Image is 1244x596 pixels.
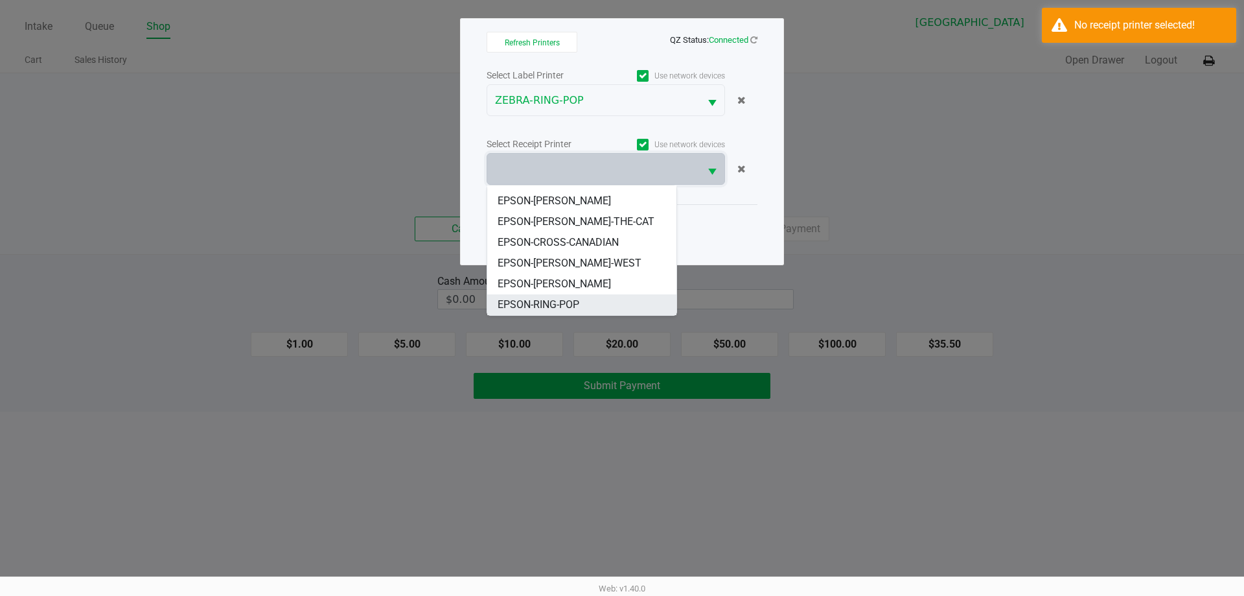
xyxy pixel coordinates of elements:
span: EPSON-CROSS-CANADIAN [498,235,619,250]
span: Refresh Printers [505,38,560,47]
span: EPSON-[PERSON_NAME]-WEST [498,256,641,271]
div: No receipt printer selected! [1074,18,1227,33]
label: Use network devices [606,70,725,82]
span: EPSON-RING-POP [498,297,579,313]
button: Select [700,154,724,184]
div: Select Label Printer [487,69,606,82]
label: Use network devices [606,139,725,150]
span: Connected [709,35,748,45]
span: QZ Status: [670,35,757,45]
span: EPSON-[PERSON_NAME] [498,193,611,209]
span: EPSON-[PERSON_NAME]-THE-CAT [498,214,654,230]
div: Select Receipt Printer [487,137,606,151]
span: Web: v1.40.0 [599,584,645,593]
span: EPSON-[PERSON_NAME] [498,276,611,292]
button: Select [700,85,724,115]
button: Refresh Printers [487,32,577,53]
span: ZEBRA-RING-POP [495,93,692,108]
